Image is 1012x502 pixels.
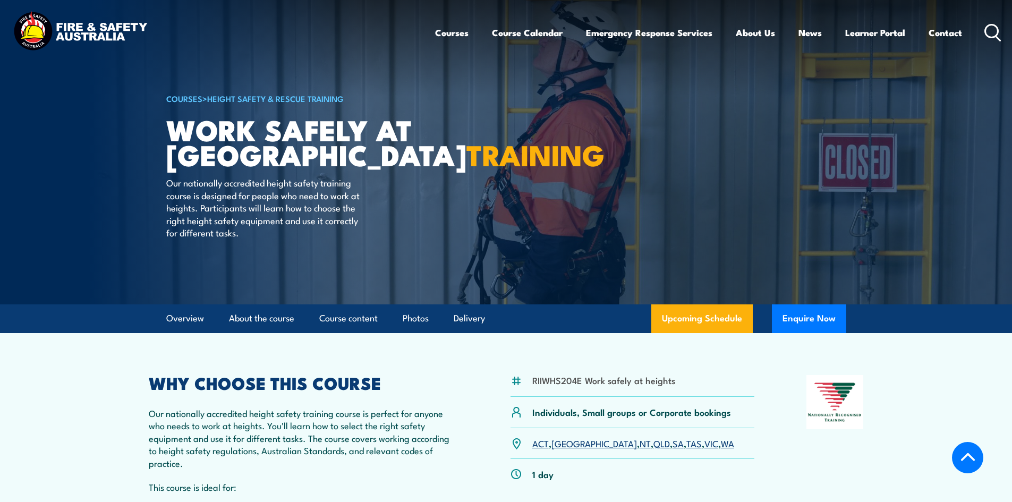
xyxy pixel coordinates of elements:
a: About the course [229,304,294,333]
a: Courses [435,19,469,47]
a: [GEOGRAPHIC_DATA] [551,437,637,449]
p: Our nationally accredited height safety training course is perfect for anyone who needs to work a... [149,407,459,469]
a: About Us [736,19,775,47]
h1: Work Safely at [GEOGRAPHIC_DATA] [166,117,429,166]
a: NT [640,437,651,449]
a: Course Calendar [492,19,563,47]
a: Contact [929,19,962,47]
h2: WHY CHOOSE THIS COURSE [149,375,459,390]
a: TAS [686,437,702,449]
li: RIIWHS204E Work safely at heights [532,374,675,386]
a: Learner Portal [845,19,905,47]
a: SA [673,437,684,449]
p: , , , , , , , [532,437,734,449]
a: WA [721,437,734,449]
p: Individuals, Small groups or Corporate bookings [532,406,731,418]
img: Nationally Recognised Training logo. [806,375,864,429]
a: News [798,19,822,47]
a: Photos [403,304,429,333]
a: Course content [319,304,378,333]
a: ACT [532,437,549,449]
h6: > [166,92,429,105]
a: Upcoming Schedule [651,304,753,333]
a: Height Safety & Rescue Training [207,92,344,104]
button: Enquire Now [772,304,846,333]
a: Delivery [454,304,485,333]
a: VIC [704,437,718,449]
a: Overview [166,304,204,333]
strong: TRAINING [466,132,605,176]
p: Our nationally accredited height safety training course is designed for people who need to work a... [166,176,360,239]
p: This course is ideal for: [149,481,459,493]
a: QLD [653,437,670,449]
p: 1 day [532,468,554,480]
a: COURSES [166,92,202,104]
a: Emergency Response Services [586,19,712,47]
